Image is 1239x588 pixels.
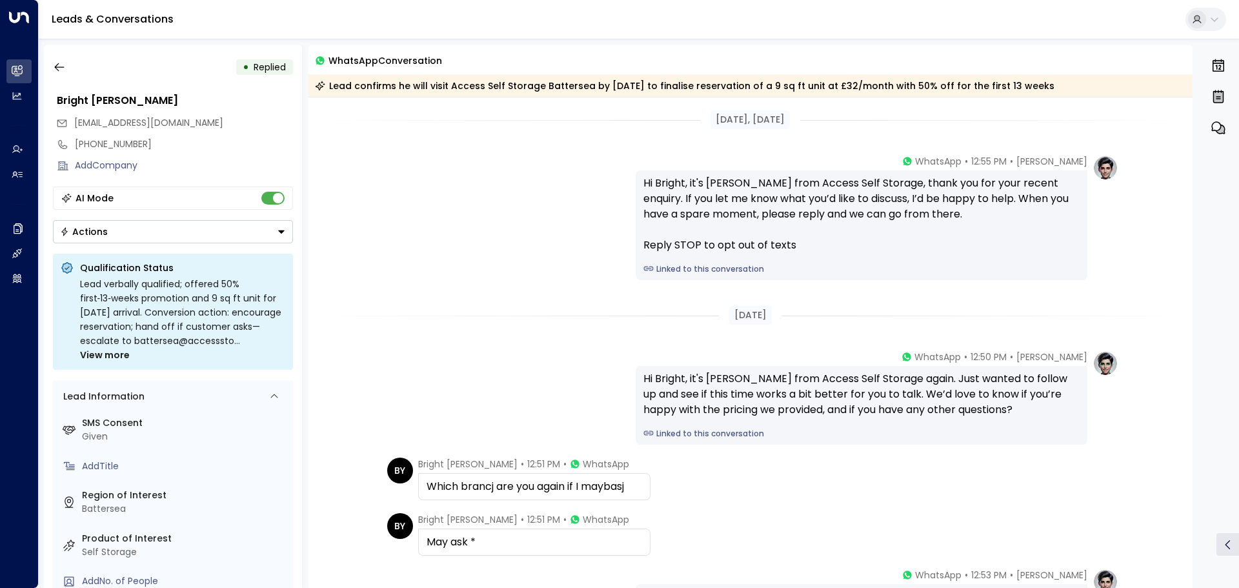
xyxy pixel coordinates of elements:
span: 12:50 PM [971,350,1007,363]
span: • [965,155,968,168]
div: Hi Bright, it's [PERSON_NAME] from Access Self Storage again. Just wanted to follow up and see if... [643,371,1080,418]
div: Actions [60,226,108,238]
span: • [521,458,524,471]
button: Actions [53,220,293,243]
img: profile-logo.png [1093,350,1118,376]
span: 12:53 PM [971,569,1007,582]
span: 12:55 PM [971,155,1007,168]
div: BY [387,458,413,483]
div: Button group with a nested menu [53,220,293,243]
span: Replied [254,61,286,74]
div: Self Storage [82,545,288,559]
span: • [1010,350,1013,363]
div: Bright [PERSON_NAME] [57,93,293,108]
div: AI Mode [76,192,114,205]
div: Battersea [82,502,288,516]
div: Hi Bright, it's [PERSON_NAME] from Access Self Storage, thank you for your recent enquiry. If you... [643,176,1080,253]
label: Product of Interest [82,532,288,545]
div: Lead confirms he will visit Access Self Storage Battersea by [DATE] to finalise reservation of a ... [315,79,1054,92]
div: [DATE], [DATE] [710,110,790,129]
span: 12:51 PM [527,513,560,526]
span: Bright [PERSON_NAME] [418,513,518,526]
span: WhatsApp [915,569,962,582]
span: • [563,513,567,526]
a: Leads & Conversations [52,12,174,26]
span: yussifbright10@yahoo.com [74,116,223,130]
span: WhatsApp [583,513,629,526]
span: WhatsApp Conversation [328,53,442,68]
span: • [563,458,567,471]
div: Lead Information [59,390,145,403]
p: Qualification Status [80,261,285,274]
a: Linked to this conversation [643,263,1080,275]
label: Region of Interest [82,489,288,502]
div: May ask * [427,534,642,550]
div: Given [82,430,288,443]
span: • [965,569,968,582]
span: WhatsApp [583,458,629,471]
div: • [243,56,249,79]
span: [PERSON_NAME] [1016,350,1087,363]
div: Which brancj are you again if I maybasj [427,479,642,494]
span: • [1010,569,1013,582]
div: AddCompany [75,159,293,172]
label: SMS Consent [82,416,288,430]
div: [PHONE_NUMBER] [75,137,293,151]
span: View more [80,348,130,362]
div: AddTitle [82,460,288,473]
span: • [521,513,524,526]
img: profile-logo.png [1093,155,1118,181]
div: BY [387,513,413,539]
div: AddNo. of People [82,574,288,588]
a: Linked to this conversation [643,428,1080,440]
span: 12:51 PM [527,458,560,471]
span: • [1010,155,1013,168]
span: Bright [PERSON_NAME] [418,458,518,471]
div: Lead verbally qualified; offered 50% first‑13‑weeks promotion and 9 sq ft unit for [DATE] arrival... [80,277,285,362]
div: [DATE] [729,306,772,325]
span: WhatsApp [914,350,961,363]
span: • [964,350,967,363]
span: [PERSON_NAME] [1016,569,1087,582]
span: [PERSON_NAME] [1016,155,1087,168]
span: WhatsApp [915,155,962,168]
span: [EMAIL_ADDRESS][DOMAIN_NAME] [74,116,223,129]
